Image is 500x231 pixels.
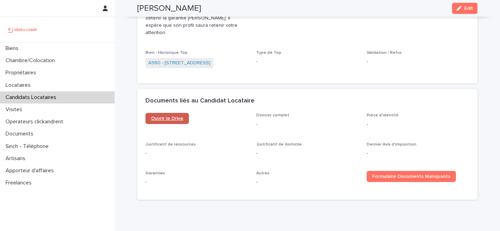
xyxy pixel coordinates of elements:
[3,57,60,64] p: Chambre/Colocation
[145,150,248,157] p: -
[452,3,477,14] button: Edit
[367,113,399,117] span: Pièce d'identité
[256,179,359,186] p: -
[145,171,165,175] span: Garanties
[256,113,289,117] span: Dossier complet
[256,121,359,128] p: -
[256,150,359,157] p: -
[3,82,36,89] p: Locataires
[137,3,201,14] h2: [PERSON_NAME]
[464,6,473,11] span: Edit
[367,171,456,182] a: Formulaire Documents Manquants
[367,51,402,55] span: Validation / Refus
[145,51,187,55] span: Bien - Historique Top
[3,118,69,125] p: Operateurs clickandrent
[256,58,359,65] p: -
[367,121,469,128] p: -
[148,59,210,67] a: A980 - [STREET_ADDRESS]
[145,142,196,147] span: Justificatif de ressources
[3,69,42,76] p: Propriétaires
[256,51,281,55] span: Type de Top
[6,23,39,36] img: UCB0brd3T0yccxBKYDjQ
[145,113,189,124] a: Ouvrir le Drive
[256,142,302,147] span: Justificatif de domicile
[372,174,450,179] span: Formulaire Documents Manquants
[3,143,54,150] p: Sinch - Téléphone
[367,150,469,157] p: -
[3,131,39,137] p: Documents
[145,97,255,105] h2: Documents liés au Candidat Locataire
[3,155,31,162] p: Artisans
[3,106,28,113] p: Visites
[145,179,248,186] p: -
[151,116,183,121] span: Ouvrir le Drive
[256,171,269,175] span: Autres
[3,167,59,174] p: Apporteur d'affaires
[3,45,24,52] p: Biens
[367,58,469,65] p: -
[3,94,62,101] p: Candidats Locataires
[367,142,416,147] span: Dernier Avis d'imposition
[3,180,37,186] p: Freelances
